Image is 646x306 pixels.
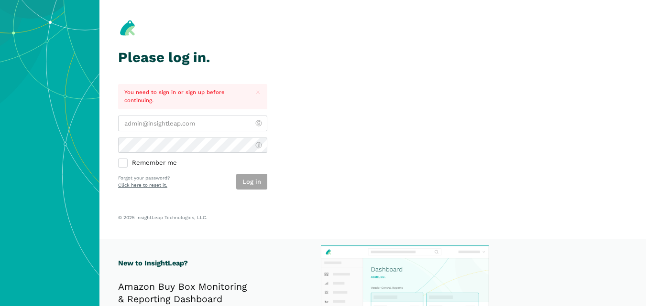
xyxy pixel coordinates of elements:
label: Remember me [118,159,267,168]
h1: Please log in. [118,50,267,65]
button: Close [252,87,263,98]
h1: New to InsightLeap? [118,258,367,269]
p: You need to sign in or sign up before continuing. [124,88,246,105]
p: Forgot your password? [118,175,170,182]
input: admin@insightleap.com [118,116,267,131]
p: © 2025 InsightLeap Technologies, LLC. [118,214,627,221]
a: Click here to reset it. [118,182,167,188]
